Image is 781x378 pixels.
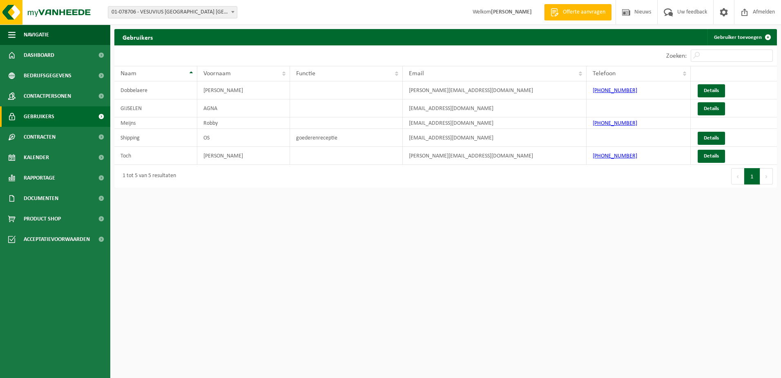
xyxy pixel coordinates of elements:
[698,84,725,97] a: Details
[114,81,197,99] td: Dobbelaere
[593,88,637,94] a: [PHONE_NUMBER]
[744,168,760,184] button: 1
[197,99,290,117] td: AGNA
[593,70,616,77] span: Telefoon
[108,7,237,18] span: 01-078706 - VESUVIUS BELGIUM NV - OOSTENDE
[707,29,776,45] a: Gebruiker toevoegen
[491,9,532,15] strong: [PERSON_NAME]
[403,117,587,129] td: [EMAIL_ADDRESS][DOMAIN_NAME]
[108,6,237,18] span: 01-078706 - VESUVIUS BELGIUM NV - OOSTENDE
[24,229,90,250] span: Acceptatievoorwaarden
[24,25,49,45] span: Navigatie
[403,147,587,165] td: [PERSON_NAME][EMAIL_ADDRESS][DOMAIN_NAME]
[197,129,290,147] td: OS
[203,70,231,77] span: Voornaam
[24,127,56,147] span: Contracten
[24,106,54,127] span: Gebruikers
[114,117,197,129] td: Meijns
[24,209,61,229] span: Product Shop
[120,70,136,77] span: Naam
[197,81,290,99] td: [PERSON_NAME]
[296,70,315,77] span: Functie
[403,129,587,147] td: [EMAIL_ADDRESS][DOMAIN_NAME]
[24,86,71,106] span: Contactpersonen
[593,153,637,159] a: [PHONE_NUMBER]
[698,150,725,163] a: Details
[290,129,403,147] td: goederenreceptie
[760,168,773,184] button: Next
[561,8,607,16] span: Offerte aanvragen
[197,147,290,165] td: [PERSON_NAME]
[403,99,587,117] td: [EMAIL_ADDRESS][DOMAIN_NAME]
[114,129,197,147] td: Shipping
[24,65,71,86] span: Bedrijfsgegevens
[118,169,176,184] div: 1 tot 5 van 5 resultaten
[24,168,55,188] span: Rapportage
[593,120,637,126] a: [PHONE_NUMBER]
[114,29,161,45] h2: Gebruikers
[698,132,725,145] a: Details
[197,117,290,129] td: Robby
[24,188,58,209] span: Documenten
[698,102,725,115] a: Details
[114,147,197,165] td: Toch
[403,81,587,99] td: [PERSON_NAME][EMAIL_ADDRESS][DOMAIN_NAME]
[409,70,424,77] span: Email
[24,45,54,65] span: Dashboard
[666,53,687,59] label: Zoeken:
[114,99,197,117] td: GIJSELEN
[731,168,744,184] button: Previous
[544,4,611,20] a: Offerte aanvragen
[24,147,49,168] span: Kalender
